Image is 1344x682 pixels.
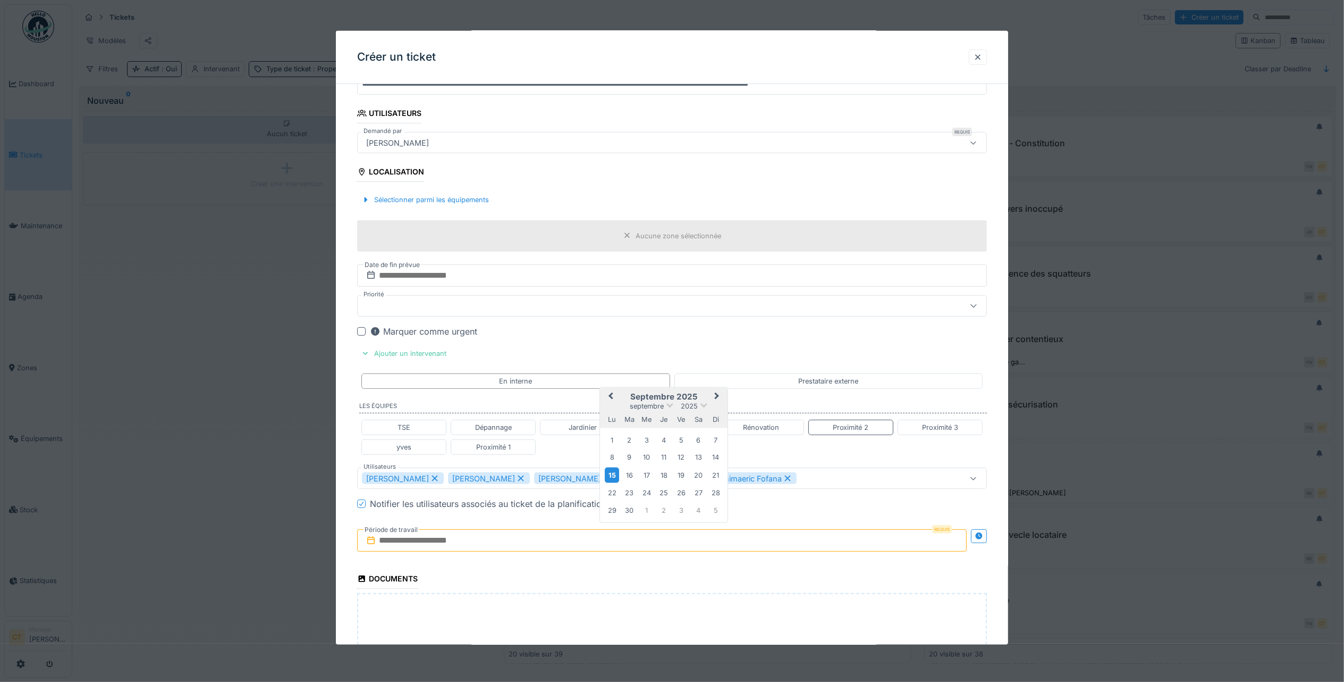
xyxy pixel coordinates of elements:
[691,503,706,517] div: Choose samedi 4 octobre 2025
[674,450,688,464] div: Choose vendredi 12 septembre 2025
[657,486,671,500] div: Choose jeudi 25 septembre 2025
[708,486,723,500] div: Choose dimanche 28 septembre 2025
[674,412,688,426] div: vendredi
[691,450,706,464] div: Choose samedi 13 septembre 2025
[622,450,637,464] div: Choose mardi 9 septembre 2025
[605,412,619,426] div: lundi
[639,503,654,517] div: Choose mercredi 1 octobre 2025
[952,128,972,136] div: Requis
[370,325,477,338] div: Marquer comme urgent
[604,431,724,519] div: Month septembre, 2025
[674,503,688,517] div: Choose vendredi 3 octobre 2025
[657,468,671,482] div: Choose jeudi 18 septembre 2025
[357,346,451,361] div: Ajouter un intervenant
[476,442,511,452] div: Proximité 1
[357,105,421,123] div: Utilisateurs
[657,450,671,464] div: Choose jeudi 11 septembre 2025
[364,259,421,271] label: Date de fin prévue
[639,486,654,500] div: Choose mercredi 24 septembre 2025
[798,376,858,386] div: Prestataire externe
[499,376,532,386] div: En interne
[605,486,619,500] div: Choose lundi 22 septembre 2025
[639,412,654,426] div: mercredi
[605,467,619,483] div: Choose lundi 15 septembre 2025
[605,433,619,447] div: Choose lundi 1 septembre 2025
[932,525,952,534] div: Requis
[357,193,493,207] div: Sélectionner parmi les équipements
[357,164,424,182] div: Localisation
[601,389,618,406] button: Previous Month
[622,486,637,500] div: Choose mardi 23 septembre 2025
[691,486,706,500] div: Choose samedi 27 septembre 2025
[691,468,706,482] div: Choose samedi 20 septembre 2025
[622,433,637,447] div: Choose mardi 2 septembre 2025
[657,503,671,517] div: Choose jeudi 2 octobre 2025
[639,450,654,464] div: Choose mercredi 10 septembre 2025
[639,468,654,482] div: Choose mercredi 17 septembre 2025
[569,422,597,433] div: Jardinier
[600,392,728,402] h2: septembre 2025
[630,402,664,410] span: septembre
[691,433,706,447] div: Choose samedi 6 septembre 2025
[359,402,987,413] label: Les équipes
[639,433,654,447] div: Choose mercredi 3 septembre 2025
[364,524,419,536] label: Période de travail
[357,51,436,64] h3: Créer un ticket
[708,468,723,482] div: Choose dimanche 21 septembre 2025
[622,412,637,426] div: mardi
[534,472,616,484] div: [PERSON_NAME]
[605,503,619,517] div: Choose lundi 29 septembre 2025
[357,571,418,589] div: Documents
[622,503,637,517] div: Choose mardi 30 septembre 2025
[362,137,433,148] div: [PERSON_NAME]
[691,412,706,426] div: samedi
[674,433,688,447] div: Choose vendredi 5 septembre 2025
[361,462,398,471] label: Utilisateurs
[708,412,723,426] div: dimanche
[708,503,723,517] div: Choose dimanche 5 octobre 2025
[398,422,410,433] div: TSE
[622,468,637,482] div: Choose mardi 16 septembre 2025
[370,497,606,510] div: Notifier les utilisateurs associés au ticket de la planification
[708,433,723,447] div: Choose dimanche 7 septembre 2025
[657,433,671,447] div: Choose jeudi 4 septembre 2025
[681,402,698,410] span: 2025
[475,422,512,433] div: Dépannage
[708,450,723,464] div: Choose dimanche 14 septembre 2025
[605,450,619,464] div: Choose lundi 8 septembre 2025
[657,412,671,426] div: jeudi
[361,290,386,299] label: Priorité
[674,486,688,500] div: Choose vendredi 26 septembre 2025
[922,422,958,433] div: Proximité 3
[636,230,721,240] div: Aucune zone sélectionnée
[709,389,726,406] button: Next Month
[674,468,688,482] div: Choose vendredi 19 septembre 2025
[396,442,411,452] div: yves
[362,472,444,484] div: [PERSON_NAME]
[833,422,869,433] div: Proximité 2
[448,472,530,484] div: [PERSON_NAME]
[706,472,797,484] div: Ibrahimaeric Fofana
[743,422,780,433] div: Rénovation
[361,127,404,136] label: Demandé par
